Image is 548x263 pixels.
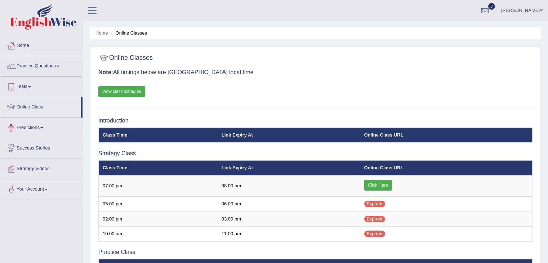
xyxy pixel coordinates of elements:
[364,180,392,191] a: Click Here
[218,197,360,212] td: 06:00 pm
[98,86,145,97] a: View class schedule
[218,175,360,197] td: 08:00 pm
[364,201,385,207] span: Expired
[99,160,218,175] th: Class Time
[99,197,218,212] td: 05:00 pm
[364,216,385,222] span: Expired
[0,36,83,54] a: Home
[360,128,533,143] th: Online Class URL
[364,231,385,237] span: Expired
[98,249,533,255] h3: Practice Class
[109,30,147,36] li: Online Classes
[99,211,218,227] td: 02:00 pm
[98,150,533,157] h3: Strategy Class
[99,227,218,242] td: 10:00 am
[0,179,83,197] a: Your Account
[98,69,533,76] h3: All timings below are [GEOGRAPHIC_DATA] local time
[218,211,360,227] td: 03:00 pm
[98,117,533,124] h3: Introduction
[98,69,113,75] b: Note:
[0,56,83,74] a: Practice Questions
[0,138,83,156] a: Success Stories
[0,77,83,95] a: Tests
[98,53,153,63] h2: Online Classes
[0,97,81,115] a: Online Class
[0,159,83,177] a: Strategy Videos
[0,118,83,136] a: Predictions
[218,227,360,242] td: 11:00 am
[95,30,108,36] a: Home
[99,175,218,197] td: 07:00 pm
[99,128,218,143] th: Class Time
[218,160,360,175] th: Link Expiry At
[218,128,360,143] th: Link Expiry At
[360,160,533,175] th: Online Class URL
[488,3,495,10] span: 0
